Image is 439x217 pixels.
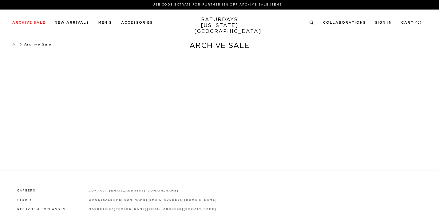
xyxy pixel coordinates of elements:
[98,21,112,24] a: Men's
[89,208,114,211] strong: marketing:
[12,42,18,46] a: All
[401,21,422,24] a: Cart (0)
[12,21,45,24] a: Archive Sale
[417,22,420,24] small: 0
[109,189,178,192] a: [EMAIL_ADDRESS][DOMAIN_NAME]
[323,21,366,24] a: Collaborations
[375,21,392,24] a: Sign In
[114,208,216,211] a: [PERSON_NAME][EMAIL_ADDRESS][DOMAIN_NAME]
[24,42,51,46] span: Archive Sale
[89,189,109,192] strong: contact:
[17,208,65,211] a: Returns & Exchanges
[194,17,245,34] a: SATURDAYS[US_STATE][GEOGRAPHIC_DATA]
[17,199,33,202] a: Stores
[114,199,217,201] a: [PERSON_NAME][EMAIL_ADDRESS][DOMAIN_NAME]
[17,189,35,192] a: Careers
[55,21,89,24] a: New Arrivals
[89,199,115,201] strong: wholesale:
[121,21,153,24] a: Accessories
[15,2,420,7] p: Use Code EXTRA15 for Further 15% Off Archive Sale Items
